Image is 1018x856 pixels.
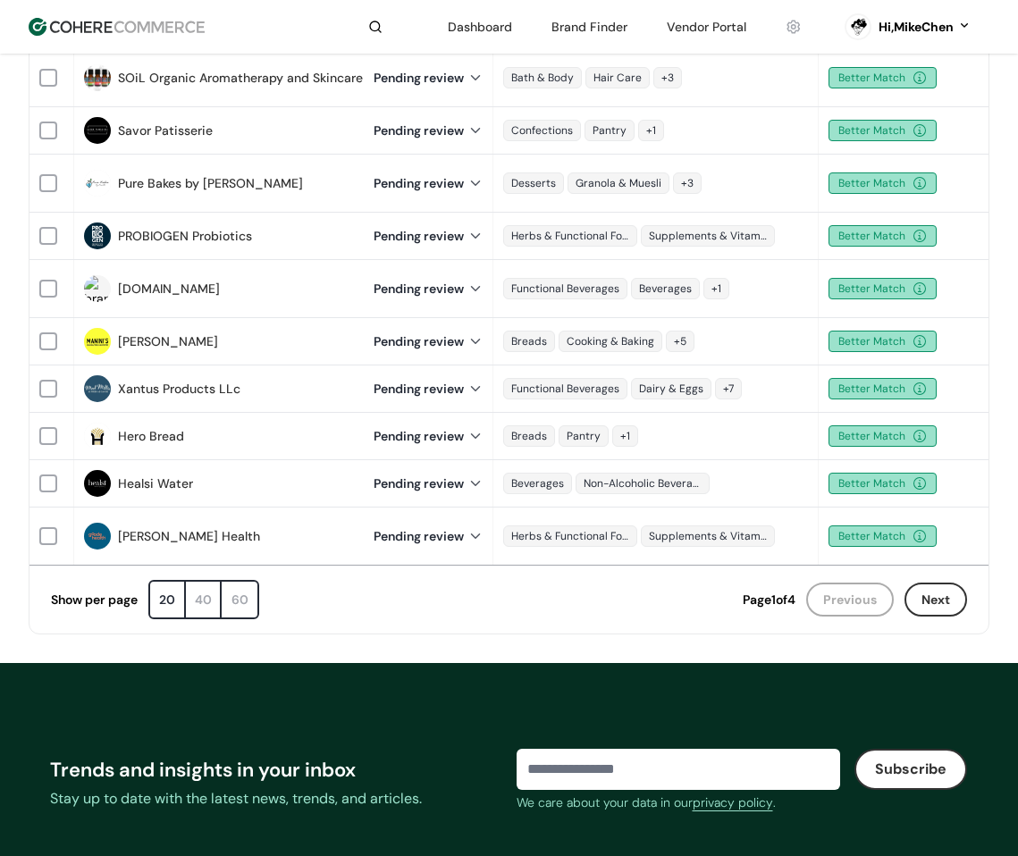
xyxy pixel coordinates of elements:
a: [PERSON_NAME] Health [118,527,260,546]
div: Pending review [374,527,484,546]
div: Better Match [829,378,937,399]
img: brand logo [84,64,111,91]
div: +7 [715,378,742,399]
a: [DOMAIN_NAME] [118,280,220,298]
svg: 0 percent [845,13,871,40]
div: Herbs & Functional Foods [503,225,637,247]
a: SOiL Organic Aromatherapy and Skincare [118,69,363,88]
img: brand logo [84,470,111,497]
button: Subscribe [854,749,967,790]
div: Better Match [829,425,937,447]
div: 40 [186,582,222,617]
div: Stay up to date with the latest news, trends, and articles. [50,788,502,810]
div: +1 [703,278,729,299]
a: Hero Bread [118,427,184,446]
div: Desserts [503,172,564,194]
img: brand logo [84,275,111,302]
button: Hi,MikeChen [879,18,972,37]
div: Functional Beverages [503,278,627,299]
div: Pending review [374,227,484,246]
div: Pending review [374,174,484,193]
span: We care about your data in our [517,794,693,810]
div: Better Match [829,473,937,494]
div: Better Match [829,67,937,88]
button: Next [904,583,967,617]
div: Hair Care [585,67,650,88]
div: Hi, MikeChen [879,18,954,37]
a: Savor Patisserie [118,122,213,140]
div: Better Match [829,120,937,141]
a: Healsi Water [118,474,193,493]
a: PROBIOGEN Probiotics [118,227,252,246]
div: Granola & Muesli [568,172,669,194]
div: Page 1 of 4 [743,591,795,609]
img: brand logo [84,423,111,449]
div: Cooking & Baking [559,331,662,352]
div: Supplements & Vitamins [641,525,775,547]
div: Bath & Body [503,67,582,88]
div: +3 [653,67,682,88]
div: Trends and insights in your inbox [50,755,502,785]
div: Supplements & Vitamins [641,225,775,247]
div: Breads [503,331,555,352]
span: . [773,794,776,810]
div: Pending review [374,427,484,446]
a: [PERSON_NAME] [118,332,218,351]
div: Better Match [829,225,937,247]
div: Confections [503,120,581,141]
div: Breads [503,425,555,447]
div: Pending review [374,380,484,399]
img: brand logo [84,222,111,249]
div: Better Match [829,331,937,352]
div: Dairy & Eggs [631,378,711,399]
a: Pure Bakes by [PERSON_NAME] [118,174,303,193]
div: Functional Beverages [503,378,627,399]
div: +1 [612,425,638,447]
img: brand logo [84,375,111,402]
div: Pending review [374,69,484,88]
img: Cohere Logo [29,18,205,36]
div: Show per page [51,591,138,609]
div: Pantry [559,425,609,447]
img: brand logo [84,523,111,550]
div: +1 [638,120,664,141]
div: Non-Alcoholic Beverages [576,473,710,494]
div: 20 [150,582,186,617]
div: Pending review [374,332,484,351]
div: Beverages [503,473,572,494]
div: Herbs & Functional Foods [503,525,637,547]
div: Pending review [374,474,484,493]
div: Beverages [631,278,700,299]
div: Better Match [829,172,937,194]
button: Previous [806,583,894,617]
div: Better Match [829,278,937,299]
img: brand logo [84,117,111,144]
div: 60 [222,582,257,617]
div: Pantry [585,120,635,141]
div: Pending review [374,280,484,298]
img: brand logo [84,328,111,355]
img: brand logo [84,170,111,197]
div: +5 [666,331,694,352]
a: privacy policy [693,793,773,812]
div: +3 [673,172,702,194]
div: Pending review [374,122,484,140]
a: Xantus Products LLc [118,380,240,399]
div: Better Match [829,525,937,547]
